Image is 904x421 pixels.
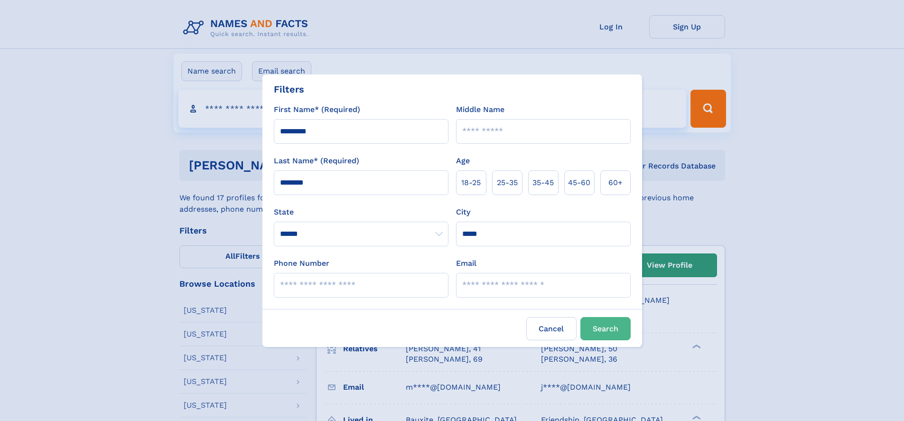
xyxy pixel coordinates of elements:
[532,177,554,188] span: 35‑45
[274,155,359,167] label: Last Name* (Required)
[461,177,481,188] span: 18‑25
[456,206,470,218] label: City
[456,258,476,269] label: Email
[274,258,329,269] label: Phone Number
[568,177,590,188] span: 45‑60
[526,317,577,340] label: Cancel
[456,155,470,167] label: Age
[274,104,360,115] label: First Name* (Required)
[274,82,304,96] div: Filters
[608,177,623,188] span: 60+
[580,317,631,340] button: Search
[456,104,504,115] label: Middle Name
[497,177,518,188] span: 25‑35
[274,206,448,218] label: State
